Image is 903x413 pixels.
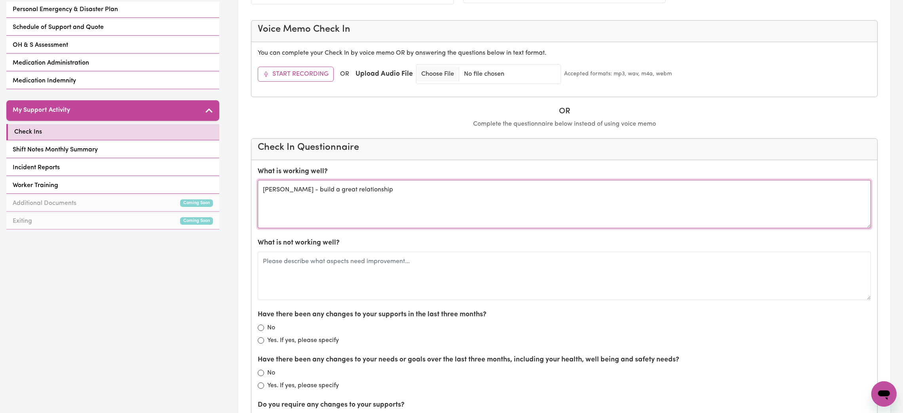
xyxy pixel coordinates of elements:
button: Start Recording [258,67,334,82]
a: Medication Administration [6,55,219,71]
small: Accepted formats: mp3, wav, m4a, webm [564,70,672,78]
span: Shift Notes Monthly Summary [13,145,98,155]
a: Check Ins [6,124,219,140]
span: Schedule of Support and Quote [13,23,104,32]
h5: OR [251,107,878,116]
small: Coming Soon [180,199,213,207]
a: Personal Emergency & Disaster Plan [6,2,219,18]
span: OH & S Assessment [13,40,68,50]
label: Have there been any changes to your supports in the last three months? [258,310,487,320]
iframe: Button to launch messaging window, conversation in progress [871,381,897,407]
label: No [267,368,275,378]
span: Exiting [13,216,32,226]
label: No [267,323,275,333]
span: OR [340,69,349,79]
label: Yes. If yes, please specify [267,381,339,390]
h4: Check In Questionnaire [258,142,871,153]
label: What is working well? [258,166,328,177]
label: What is not working well? [258,238,340,248]
a: Additional DocumentsComing Soon [6,195,219,212]
h5: My Support Activity [13,107,70,114]
p: You can complete your Check In by voice memo OR by answering the questions below in text format. [258,48,871,58]
span: Personal Emergency & Disaster Plan [13,5,118,14]
a: Medication Indemnity [6,73,219,89]
textarea: [PERSON_NAME] - build a great relationship [258,180,871,228]
button: My Support Activity [6,100,219,121]
span: Incident Reports [13,163,60,172]
span: Medication Indemnity [13,76,76,86]
a: Worker Training [6,178,219,194]
label: Have there been any changes to your needs or goals over the last three months, including your hea... [258,355,679,365]
a: Shift Notes Monthly Summary [6,142,219,158]
small: Coming Soon [180,217,213,225]
label: Upload Audio File [355,69,413,79]
span: Medication Administration [13,58,89,68]
p: Complete the questionnaire below instead of using voice memo [251,119,878,129]
span: Worker Training [13,181,58,190]
span: Check Ins [14,127,42,137]
span: Additional Documents [13,199,76,208]
a: ExitingComing Soon [6,213,219,229]
a: Schedule of Support and Quote [6,19,219,36]
a: OH & S Assessment [6,37,219,54]
label: Yes. If yes, please specify [267,336,339,345]
label: Do you require any changes to your supports? [258,400,405,410]
h4: Voice Memo Check In [258,24,871,35]
a: Incident Reports [6,160,219,176]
